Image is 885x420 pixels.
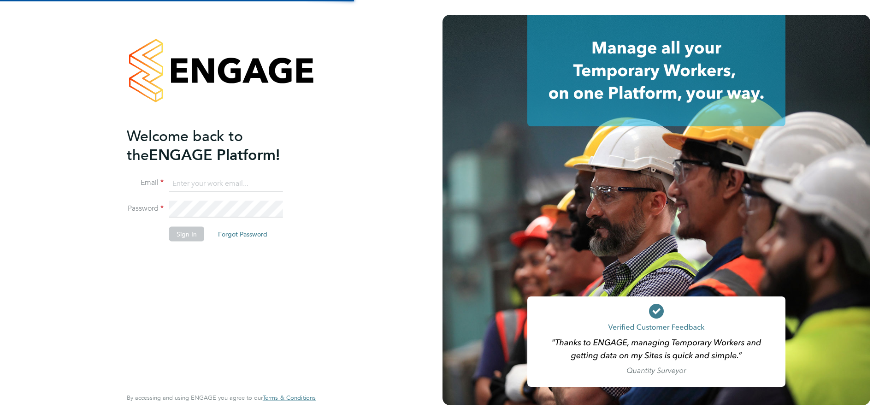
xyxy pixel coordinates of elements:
a: Terms & Conditions [263,394,316,402]
input: Enter your work email... [169,175,283,192]
button: Sign In [169,227,204,242]
span: Welcome back to the [127,127,243,164]
h2: ENGAGE Platform! [127,126,307,164]
label: Email [127,178,164,188]
label: Password [127,204,164,213]
span: By accessing and using ENGAGE you agree to our [127,394,316,402]
button: Forgot Password [211,227,275,242]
